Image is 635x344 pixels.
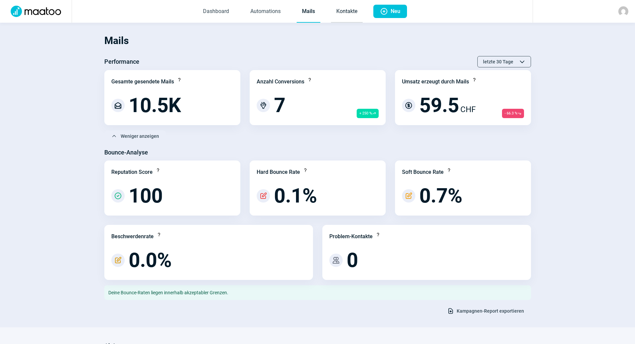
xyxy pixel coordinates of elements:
[347,250,358,270] span: 0
[391,5,400,18] span: Neu
[440,305,531,317] button: Kampagnen-Report exportieren
[457,306,524,316] span: Kampagnen-Report exportieren
[104,29,531,52] h1: Mails
[111,78,174,86] div: Gesamte gesendete Mails
[104,130,166,142] button: Weniger anzeigen
[618,6,628,16] img: avatar
[357,109,379,118] span: + 250 %
[274,186,317,206] span: 0.1%
[297,1,320,23] a: Mails
[104,56,139,67] h3: Performance
[502,109,524,118] span: - 66.3 %
[402,168,444,176] div: Soft Bounce Rate
[373,5,407,18] button: Neu
[402,78,469,86] div: Umsatz erzeugt durch Mails
[198,1,234,23] a: Dashboard
[111,168,153,176] div: Reputation Score
[419,95,459,115] span: 59.5
[274,95,285,115] span: 7
[331,1,363,23] a: Kontakte
[329,233,373,241] div: Problem-Kontakte
[257,78,304,86] div: Anzahl Conversions
[111,233,154,241] div: Beschwerdenrate
[257,168,300,176] div: Hard Bounce Rate
[460,103,476,115] span: CHF
[129,186,163,206] span: 100
[7,6,65,17] img: Logo
[129,95,181,115] span: 10.5K
[129,250,172,270] span: 0.0%
[104,147,148,158] h3: Bounce-Analyse
[245,1,286,23] a: Automations
[104,285,531,300] div: Deine Bounce-Raten liegen innerhalb akzeptabler Grenzen.
[419,186,462,206] span: 0.7%
[121,131,159,141] span: Weniger anzeigen
[483,56,513,67] span: letzte 30 Tage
